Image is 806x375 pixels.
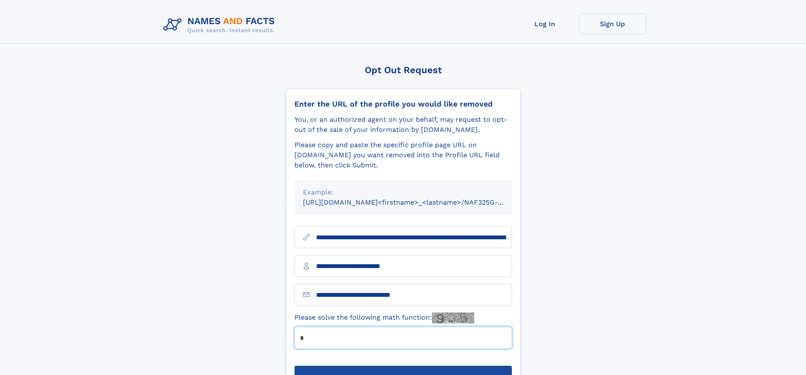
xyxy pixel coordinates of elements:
label: Please solve the following math function: [294,312,474,323]
div: Opt Out Request [286,65,521,75]
a: Log In [511,14,579,34]
div: Please copy and paste the specific profile page URL on [DOMAIN_NAME] you want removed into the Pr... [294,140,512,170]
div: Example: [303,187,503,197]
a: Sign Up [579,14,646,34]
div: Enter the URL of the profile you would like removed [294,99,512,109]
div: You, or an authorized agent on your behalf, may request to opt-out of the sale of your informatio... [294,115,512,135]
img: Logo Names and Facts [160,14,282,36]
small: [URL][DOMAIN_NAME]<firstname>_<lastname>/NAF325G-xxxxxxxx [303,198,528,206]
